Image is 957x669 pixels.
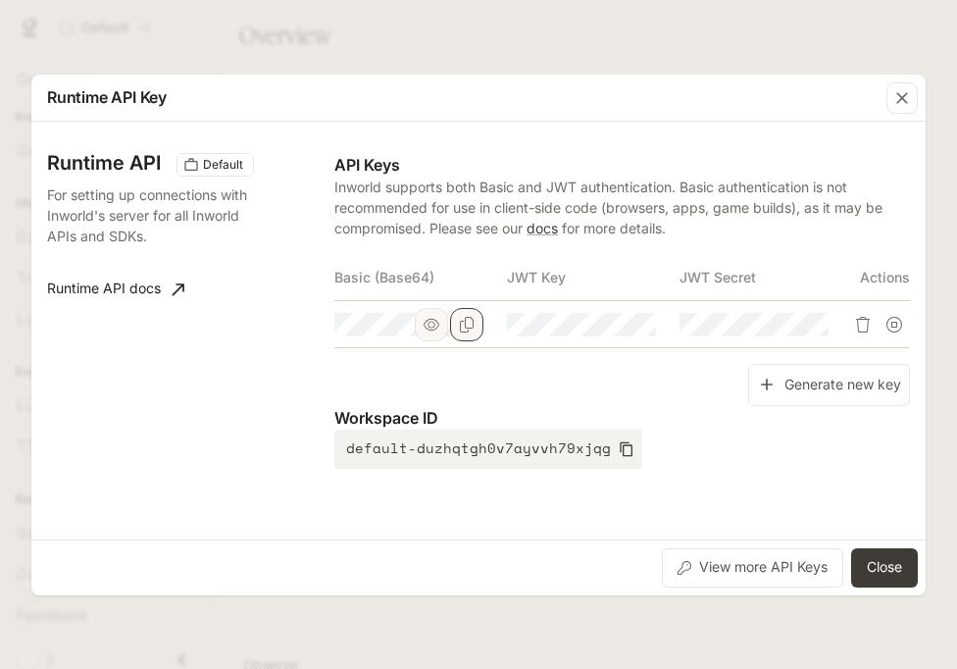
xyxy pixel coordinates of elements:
[450,308,483,341] button: Copy Basic (Base64)
[527,220,558,236] a: docs
[852,254,910,301] th: Actions
[334,177,910,238] p: Inworld supports both Basic and JWT authentication. Basic authentication is not recommended for u...
[748,364,910,406] button: Generate new key
[334,153,910,177] p: API Keys
[680,254,852,301] th: JWT Secret
[662,548,843,588] button: View more API Keys
[47,184,251,246] p: For setting up connections with Inworld's server for all Inworld APIs and SDKs.
[39,270,192,309] a: Runtime API docs
[176,153,254,177] div: These keys will apply to your current workspace only
[334,254,507,301] th: Basic (Base64)
[334,406,910,430] p: Workspace ID
[47,153,161,173] h3: Runtime API
[851,548,918,588] button: Close
[879,309,910,340] button: Suspend API key
[334,430,642,469] button: default-duzhqtgh0v7ayvvh79xjqg
[195,156,251,174] span: Default
[47,85,167,109] p: Runtime API Key
[507,254,680,301] th: JWT Key
[847,309,879,340] button: Delete API key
